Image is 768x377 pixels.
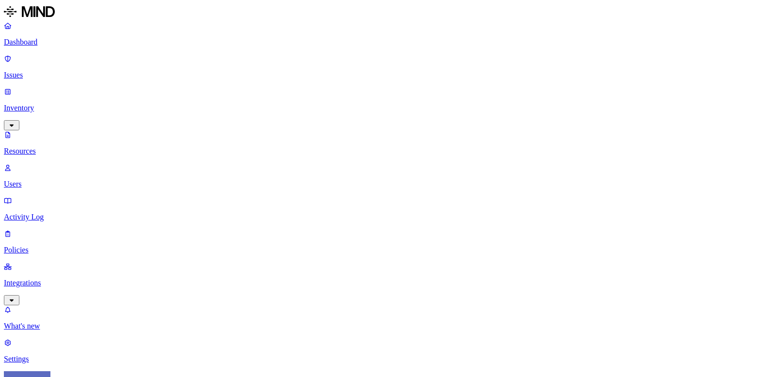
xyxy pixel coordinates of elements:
p: Dashboard [4,38,764,47]
img: MIND [4,4,55,19]
a: Dashboard [4,21,764,47]
a: Integrations [4,262,764,304]
a: Settings [4,338,764,363]
a: Inventory [4,87,764,129]
a: Issues [4,54,764,79]
p: Resources [4,147,764,156]
p: Activity Log [4,213,764,221]
p: Policies [4,246,764,254]
a: What's new [4,305,764,330]
p: Inventory [4,104,764,112]
p: Issues [4,71,764,79]
p: Settings [4,355,764,363]
p: What's new [4,322,764,330]
p: Integrations [4,279,764,287]
a: Resources [4,130,764,156]
a: MIND [4,4,764,21]
p: Users [4,180,764,188]
a: Policies [4,229,764,254]
a: Users [4,163,764,188]
a: Activity Log [4,196,764,221]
